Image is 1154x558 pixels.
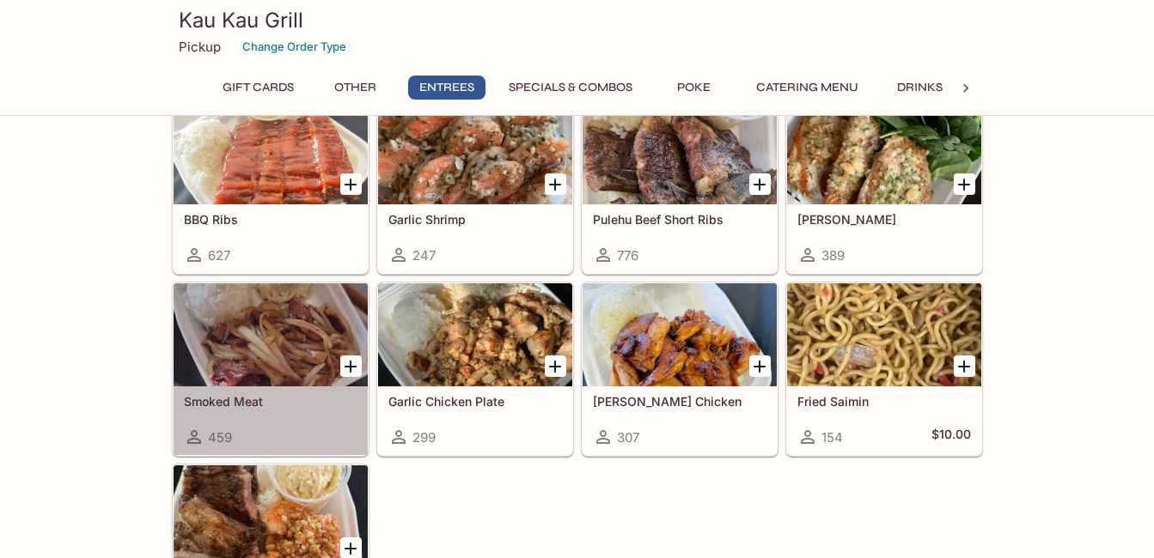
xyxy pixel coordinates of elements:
[786,100,982,274] a: [PERSON_NAME]389
[340,173,362,195] button: Add BBQ Ribs
[377,282,573,456] a: Garlic Chicken Plate299
[499,76,642,100] button: Specials & Combos
[749,355,771,377] button: Add Teri Chicken
[593,394,766,409] h5: [PERSON_NAME] Chicken
[174,101,368,204] div: BBQ Ribs
[174,283,368,386] div: Smoked Meat
[787,283,981,386] div: Fried Saimin
[235,33,354,60] button: Change Order Type
[583,101,777,204] div: Pulehu Beef Short Ribs
[749,173,771,195] button: Add Pulehu Beef Short Ribs
[545,355,566,377] button: Add Garlic Chicken Plate
[173,282,369,456] a: Smoked Meat459
[184,394,357,409] h5: Smoked Meat
[317,76,394,100] button: Other
[378,101,572,204] div: Garlic Shrimp
[213,76,303,100] button: Gift Cards
[747,76,868,100] button: Catering Menu
[786,282,982,456] a: Fried Saimin154$10.00
[931,427,971,447] h5: $10.00
[378,283,572,386] div: Garlic Chicken Plate
[593,212,766,227] h5: Pulehu Beef Short Ribs
[821,429,843,446] span: 154
[184,212,357,227] h5: BBQ Ribs
[954,173,975,195] button: Add Garlic Ahi
[583,283,777,386] div: Teri Chicken
[412,247,436,264] span: 247
[340,355,362,377] button: Add Smoked Meat
[797,394,971,409] h5: Fried Saimin
[208,247,230,264] span: 627
[617,429,639,446] span: 307
[208,429,232,446] span: 459
[388,212,562,227] h5: Garlic Shrimp
[545,173,566,195] button: Add Garlic Shrimp
[408,76,485,100] button: Entrees
[179,7,976,33] h3: Kau Kau Grill
[582,100,778,274] a: Pulehu Beef Short Ribs776
[821,247,845,264] span: 389
[377,100,573,274] a: Garlic Shrimp247
[797,212,971,227] h5: [PERSON_NAME]
[617,247,638,264] span: 776
[787,101,981,204] div: Garlic Ahi
[954,355,975,377] button: Add Fried Saimin
[882,76,959,100] button: Drinks
[173,100,369,274] a: BBQ Ribs627
[179,39,221,55] p: Pickup
[582,282,778,456] a: [PERSON_NAME] Chicken307
[388,394,562,409] h5: Garlic Chicken Plate
[656,76,733,100] button: Poke
[412,429,436,446] span: 299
